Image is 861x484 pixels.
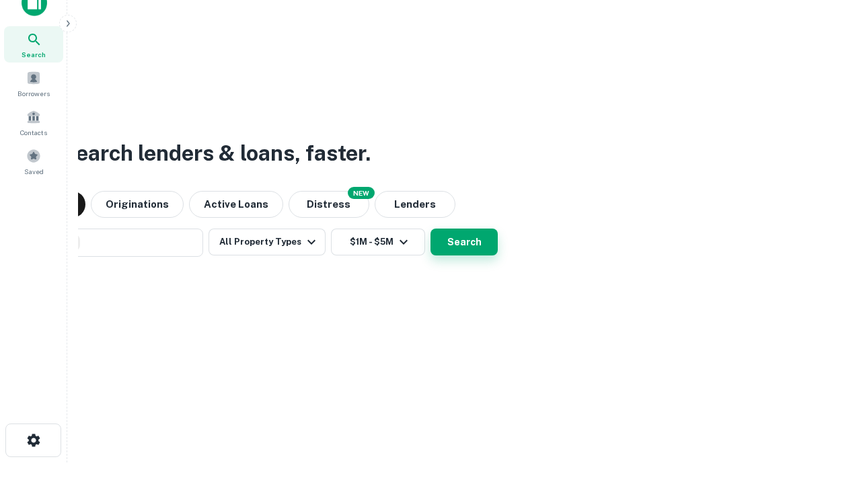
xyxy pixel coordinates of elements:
a: Contacts [4,104,63,140]
iframe: Chat Widget [794,376,861,441]
button: $1M - $5M [331,229,425,255]
button: Active Loans [189,191,283,218]
button: All Property Types [209,229,326,255]
span: Search [22,49,46,60]
button: Search [430,229,498,255]
button: Search distressed loans with lien and other non-mortgage details. [289,191,369,218]
span: Borrowers [17,88,50,99]
h3: Search lenders & loans, faster. [61,137,371,169]
a: Borrowers [4,65,63,102]
a: Search [4,26,63,63]
button: Originations [91,191,184,218]
span: Saved [24,166,44,177]
span: Contacts [20,127,47,138]
a: Saved [4,143,63,179]
div: NEW [348,187,375,199]
button: Lenders [375,191,455,218]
